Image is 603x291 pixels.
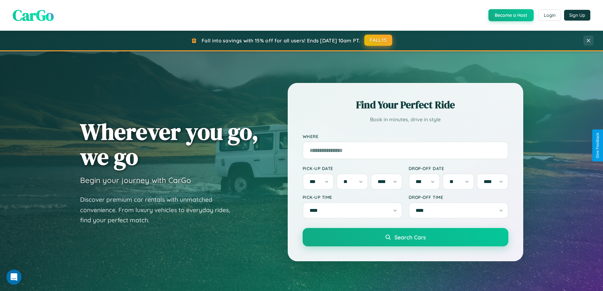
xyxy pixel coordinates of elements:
span: CarGo [13,5,54,26]
button: Search Cars [303,228,508,246]
button: Become a Host [488,9,534,21]
span: Fall into savings with 15% off for all users! Ends [DATE] 10am PT. [202,37,360,44]
button: Sign Up [564,10,590,21]
p: Discover premium car rentals with unmatched convenience. From luxury vehicles to everyday rides, ... [80,194,238,225]
div: Give Feedback [595,133,600,158]
iframe: Intercom live chat [6,269,22,285]
button: FALL15 [364,35,392,46]
h1: Wherever you go, we go [80,119,259,169]
label: Drop-off Time [409,194,508,200]
label: Pick-up Date [303,166,402,171]
p: Book in minutes, drive in style [303,115,508,124]
h3: Begin your journey with CarGo [80,175,191,185]
h2: Find Your Perfect Ride [303,98,508,112]
label: Pick-up Time [303,194,402,200]
span: Search Cars [394,234,426,241]
label: Drop-off Date [409,166,508,171]
label: Where [303,134,508,139]
button: Login [538,9,561,21]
